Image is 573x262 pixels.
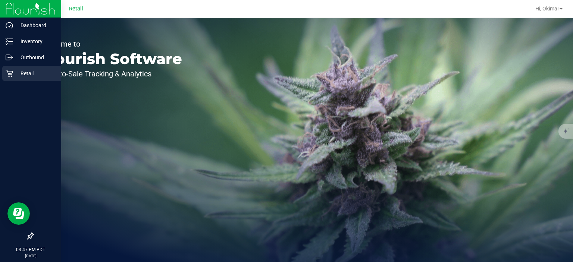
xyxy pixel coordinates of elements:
inline-svg: Inventory [6,38,13,45]
p: Flourish Software [40,51,182,66]
span: Hi, Okima! [535,6,559,12]
inline-svg: Retail [6,70,13,77]
span: Retail [69,6,83,12]
inline-svg: Outbound [6,54,13,61]
p: Seed-to-Sale Tracking & Analytics [40,70,182,78]
p: Welcome to [40,40,182,48]
p: Inventory [13,37,58,46]
p: Retail [13,69,58,78]
p: Outbound [13,53,58,62]
inline-svg: Dashboard [6,22,13,29]
p: 03:47 PM PDT [3,246,58,253]
p: [DATE] [3,253,58,259]
iframe: Resource center [7,202,30,225]
p: Dashboard [13,21,58,30]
